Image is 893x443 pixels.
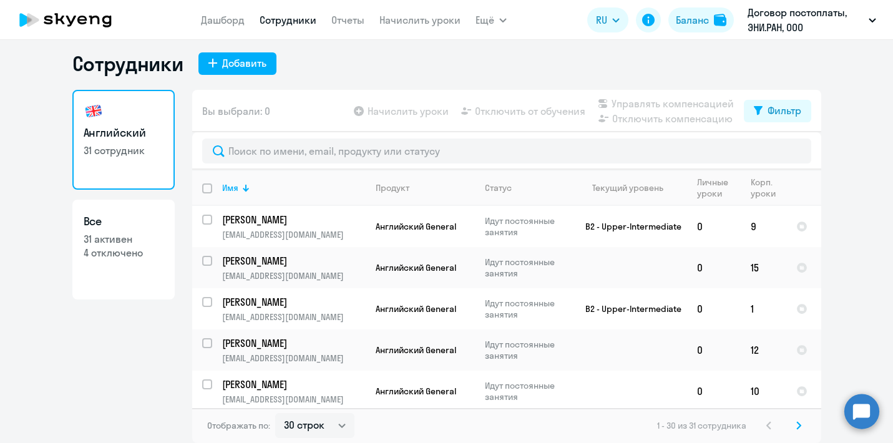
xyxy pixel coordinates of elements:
div: Имя [222,182,238,193]
a: Отчеты [331,14,364,26]
p: 31 активен [84,232,163,246]
img: english [84,101,104,121]
span: Отображать по: [207,420,270,431]
td: 12 [741,329,786,371]
input: Поиск по имени, email, продукту или статусу [202,139,811,163]
a: [PERSON_NAME] [222,336,365,350]
p: [EMAIL_ADDRESS][DOMAIN_NAME] [222,353,365,364]
span: Английский General [376,262,456,273]
td: 0 [687,288,741,329]
div: Личные уроки [697,177,740,199]
span: Английский General [376,344,456,356]
div: Корп. уроки [751,177,776,199]
p: Идут постоянные занятия [485,380,570,402]
span: 1 - 30 из 31 сотрудника [657,420,746,431]
div: Статус [485,182,570,193]
div: Статус [485,182,512,193]
span: Английский General [376,221,456,232]
p: [PERSON_NAME] [222,336,363,350]
button: Балансbalance [668,7,734,32]
div: Имя [222,182,365,193]
p: [PERSON_NAME] [222,295,363,309]
p: 4 отключено [84,246,163,260]
p: Идут постоянные занятия [485,339,570,361]
p: Идут постоянные занятия [485,256,570,279]
a: Начислить уроки [379,14,461,26]
div: Продукт [376,182,409,193]
td: 0 [687,371,741,412]
span: Вы выбрали: 0 [202,104,270,119]
span: Ещё [476,12,494,27]
p: 31 сотрудник [84,144,163,157]
p: [PERSON_NAME] [222,213,363,226]
div: Продукт [376,182,474,193]
a: Английский31 сотрудник [72,90,175,190]
td: 1 [741,288,786,329]
td: B2 - Upper-Intermediate [571,206,687,247]
p: [EMAIL_ADDRESS][DOMAIN_NAME] [222,394,365,405]
h3: Английский [84,125,163,141]
td: 15 [741,247,786,288]
p: [EMAIL_ADDRESS][DOMAIN_NAME] [222,311,365,323]
td: 0 [687,329,741,371]
button: RU [587,7,628,32]
p: [EMAIL_ADDRESS][DOMAIN_NAME] [222,229,365,240]
td: 10 [741,371,786,412]
span: Английский General [376,303,456,314]
button: Ещё [476,7,507,32]
div: Личные уроки [697,177,729,199]
td: 0 [687,206,741,247]
button: Добавить [198,52,276,75]
h3: Все [84,213,163,230]
a: [PERSON_NAME] [222,254,365,268]
div: Корп. уроки [751,177,786,199]
a: Дашборд [201,14,245,26]
p: Идут постоянные занятия [485,298,570,320]
a: [PERSON_NAME] [222,295,365,309]
button: Фильтр [744,100,811,122]
span: RU [596,12,607,27]
td: B2 - Upper-Intermediate [571,288,687,329]
p: [EMAIL_ADDRESS][DOMAIN_NAME] [222,270,365,281]
p: Идут постоянные занятия [485,215,570,238]
div: Текущий уровень [592,182,663,193]
p: Договор постоплаты, ЭНИ.РАН, ООО [748,5,864,35]
div: Фильтр [768,103,801,118]
div: Добавить [222,56,266,71]
p: [PERSON_NAME] [222,377,363,391]
td: 9 [741,206,786,247]
td: 0 [687,247,741,288]
h1: Сотрудники [72,51,183,76]
a: Сотрудники [260,14,316,26]
a: Все31 активен4 отключено [72,200,175,299]
a: [PERSON_NAME] [222,213,365,226]
span: Английский General [376,386,456,397]
p: [PERSON_NAME] [222,254,363,268]
div: Текущий уровень [581,182,686,193]
a: [PERSON_NAME] [222,377,365,391]
div: Баланс [676,12,709,27]
button: Договор постоплаты, ЭНИ.РАН, ООО [741,5,882,35]
img: balance [714,14,726,26]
